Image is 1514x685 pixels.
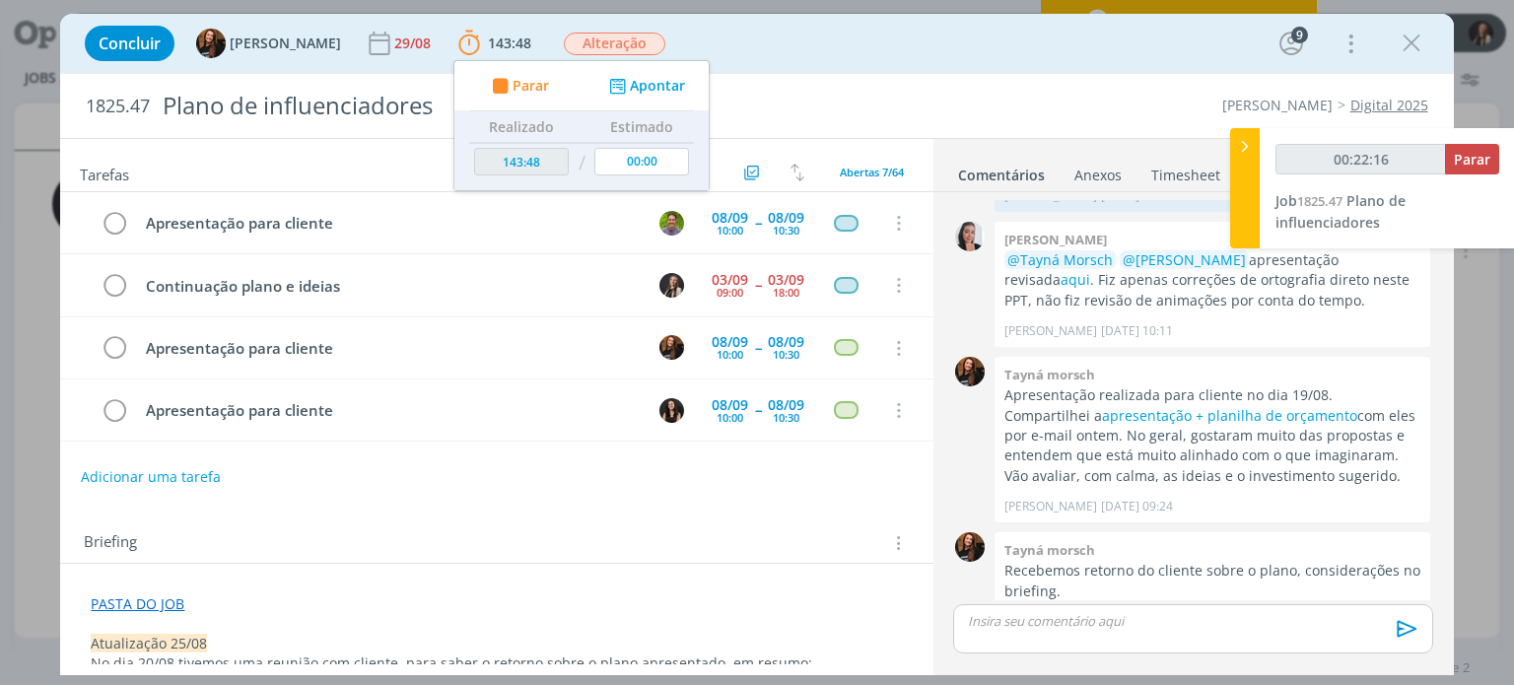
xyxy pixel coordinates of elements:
[712,398,748,412] div: 08/09
[394,36,435,50] div: 29/08
[80,459,222,495] button: Adicionar uma tarefa
[1445,144,1499,174] button: Parar
[659,398,684,423] img: I
[453,60,710,191] ul: 143:48
[1102,406,1357,425] a: apresentação + planilha de orçamento
[1004,385,1420,486] p: Apresentação realizada para cliente no dia 19/08. Compartilhei a com eles por e-mail ontem. No ge...
[657,333,687,363] button: T
[60,14,1453,675] div: dialog
[86,96,150,117] span: 1825.47
[1004,498,1097,515] p: [PERSON_NAME]
[1297,192,1342,210] span: 1825.47
[1004,561,1420,601] p: Recebemos retorno do cliente sobre o plano, considerações no briefing.
[590,111,695,143] th: Estimado
[657,270,687,300] button: L
[91,653,902,673] p: No dia 20/08 tivemos uma reunião com cliente, para saber o retorno sobre o plano apresentado, em ...
[712,211,748,225] div: 08/09
[84,530,137,556] span: Briefing
[196,29,341,58] button: T[PERSON_NAME]
[755,341,761,355] span: --
[137,336,641,361] div: Apresentação para cliente
[1004,231,1107,248] b: [PERSON_NAME]
[1007,250,1113,269] span: @Tayná Morsch
[1004,322,1097,340] p: [PERSON_NAME]
[957,157,1046,185] a: Comentários
[574,143,590,183] td: /
[955,222,985,251] img: C
[469,111,574,143] th: Realizado
[717,412,743,423] div: 10:00
[1150,157,1221,185] a: Timesheet
[657,457,687,487] button: L
[196,29,226,58] img: T
[230,36,341,50] span: [PERSON_NAME]
[717,225,743,236] div: 10:00
[563,32,666,56] button: Alteração
[791,164,804,181] img: arrow-down-up.svg
[91,594,184,613] a: PASTA DO JOB
[453,28,536,59] button: 143:48
[1101,498,1173,515] span: [DATE] 09:24
[1291,27,1308,43] div: 9
[773,412,799,423] div: 10:30
[755,216,761,230] span: --
[564,33,665,55] span: Alteração
[154,82,860,130] div: Plano de influenciadores
[1454,150,1490,169] span: Parar
[712,335,748,349] div: 08/09
[1101,322,1173,340] span: [DATE] 10:11
[717,287,743,298] div: 09:00
[768,398,804,412] div: 08/09
[487,76,550,97] button: Parar
[137,398,641,423] div: Apresentação para cliente
[657,208,687,238] button: T
[80,161,129,184] span: Tarefas
[1275,28,1307,59] button: 9
[1275,191,1406,232] a: Job1825.47Plano de influenciadores
[85,26,174,61] button: Concluir
[659,273,684,298] img: L
[1004,366,1095,383] b: Tayná morsch
[1350,96,1428,114] a: Digital 2025
[513,79,549,93] span: Parar
[755,278,761,292] span: --
[659,211,684,236] img: T
[1061,270,1090,289] a: aqui
[91,634,207,652] span: Atualização 25/08
[955,532,985,562] img: T
[1275,191,1406,232] span: Plano de influenciadores
[768,273,804,287] div: 03/09
[768,335,804,349] div: 08/09
[773,349,799,360] div: 10:30
[1004,250,1420,310] p: apresentação revisada . Fiz apenas correções de ortografia direto neste PPT, não fiz revisão de a...
[1123,250,1246,269] span: @[PERSON_NAME]
[657,395,687,425] button: I
[717,349,743,360] div: 10:00
[773,225,799,236] div: 10:30
[137,274,641,299] div: Continuação plano e ideias
[712,273,748,287] div: 03/09
[604,76,686,97] button: Apontar
[955,357,985,386] img: T
[137,211,641,236] div: Apresentação para cliente
[773,287,799,298] div: 18:00
[99,35,161,51] span: Concluir
[840,165,904,179] span: Abertas 7/64
[768,211,804,225] div: 08/09
[1074,166,1122,185] div: Anexos
[659,335,684,360] img: T
[488,34,531,52] span: 143:48
[1222,96,1333,114] a: [PERSON_NAME]
[1004,541,1095,559] b: Tayná morsch
[755,403,761,417] span: --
